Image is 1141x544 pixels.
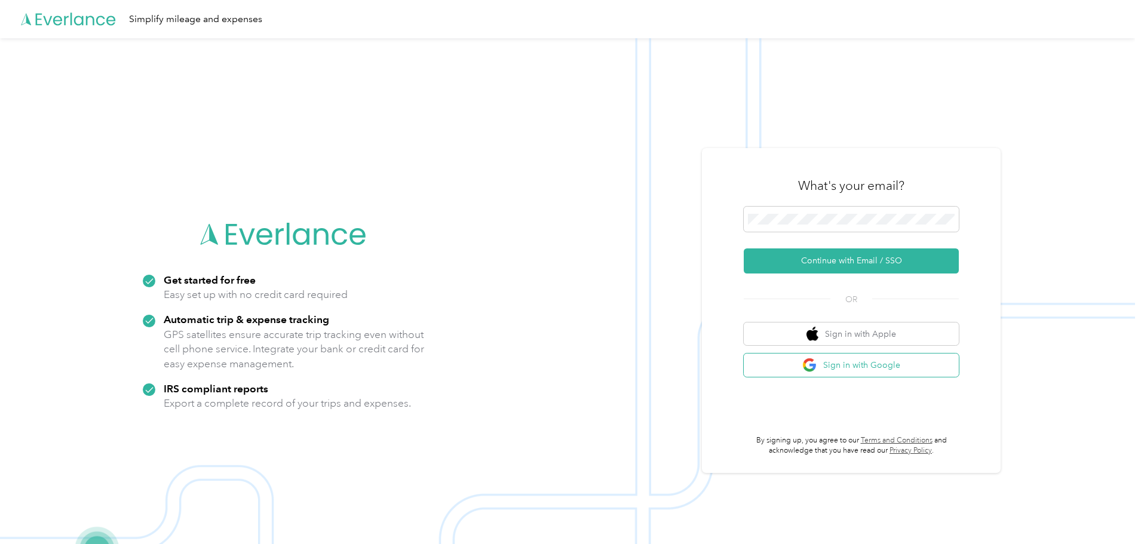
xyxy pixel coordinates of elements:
[164,287,348,302] p: Easy set up with no credit card required
[744,322,959,346] button: apple logoSign in with Apple
[890,446,932,455] a: Privacy Policy
[164,313,329,325] strong: Automatic trip & expense tracking
[744,248,959,273] button: Continue with Email / SSO
[164,382,268,395] strong: IRS compliant reports
[164,396,411,411] p: Export a complete record of your trips and expenses.
[164,327,425,371] p: GPS satellites ensure accurate trip tracking even without cell phone service. Integrate your bank...
[164,273,256,286] strong: Get started for free
[744,354,959,377] button: google logoSign in with Google
[129,12,262,27] div: Simplify mileage and expenses
[744,435,959,456] p: By signing up, you agree to our and acknowledge that you have read our .
[830,293,872,306] span: OR
[798,177,904,194] h3: What's your email?
[802,358,817,373] img: google logo
[806,327,818,342] img: apple logo
[861,436,933,445] a: Terms and Conditions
